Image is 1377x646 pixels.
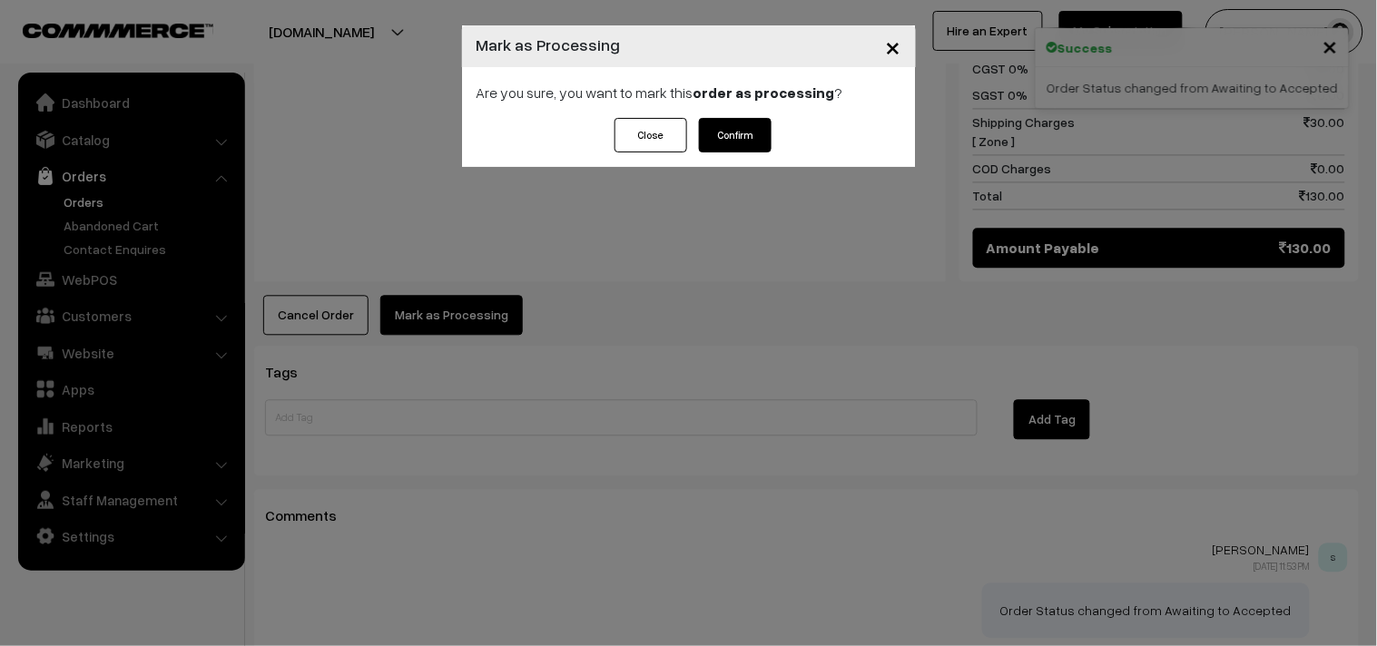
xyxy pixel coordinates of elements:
[693,83,835,102] strong: order as processing
[699,118,772,152] button: Confirm
[462,67,916,118] div: Are you sure, you want to mark this ?
[871,18,916,74] button: Close
[615,118,687,152] button: Close
[886,29,901,63] span: ×
[477,33,621,57] h4: Mark as Processing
